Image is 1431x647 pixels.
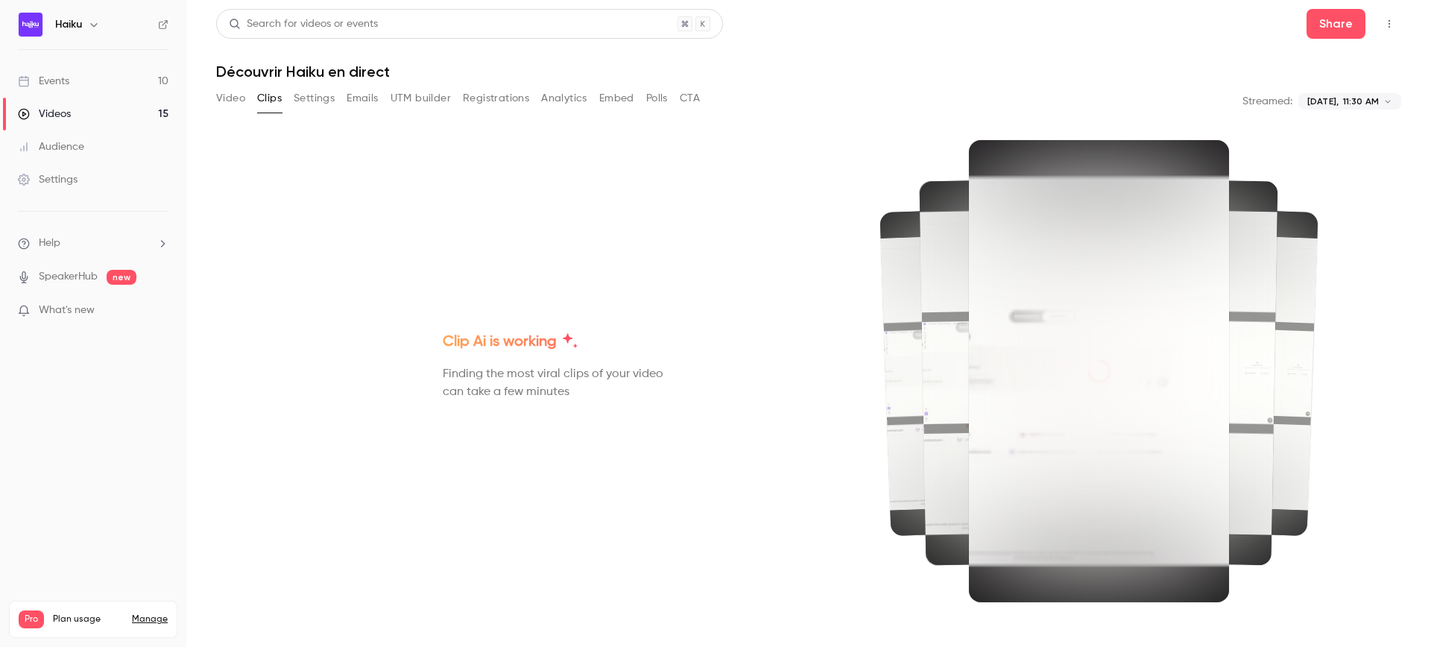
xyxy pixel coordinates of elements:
li: help-dropdown-opener [18,236,168,251]
div: Search for videos or events [229,16,378,32]
div: Audience [18,139,84,154]
button: Settings [294,86,335,110]
button: Embed [599,86,634,110]
p: Streamed: [1242,94,1292,109]
h1: Découvrir Haiku en direct [216,63,1401,81]
span: Plan usage [53,613,123,625]
button: Top Bar Actions [1377,12,1401,36]
button: Analytics [541,86,587,110]
button: Clips [257,86,282,110]
a: Manage [132,613,168,625]
img: Haiku [19,13,42,37]
button: UTM builder [391,86,451,110]
button: Emails [347,86,378,110]
a: SpeakerHub [39,269,98,285]
h6: Haiku [55,17,82,32]
span: 11:30 AM [1343,95,1379,108]
button: Polls [646,86,668,110]
span: What's new [39,303,95,318]
button: Video [216,86,245,110]
p: Finding the most viral clips of your video can take a few minutes [443,365,666,401]
span: Help [39,236,60,251]
button: Registrations [463,86,529,110]
span: Pro [19,610,44,628]
span: [DATE], [1307,95,1339,108]
button: CTA [680,86,700,110]
div: Events [18,74,69,89]
iframe: Noticeable Trigger [151,304,168,318]
button: Share [1307,9,1365,39]
span: new [107,270,136,285]
div: Videos [18,107,71,121]
span: Clip Ai is working [443,331,557,353]
div: Settings [18,172,78,187]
